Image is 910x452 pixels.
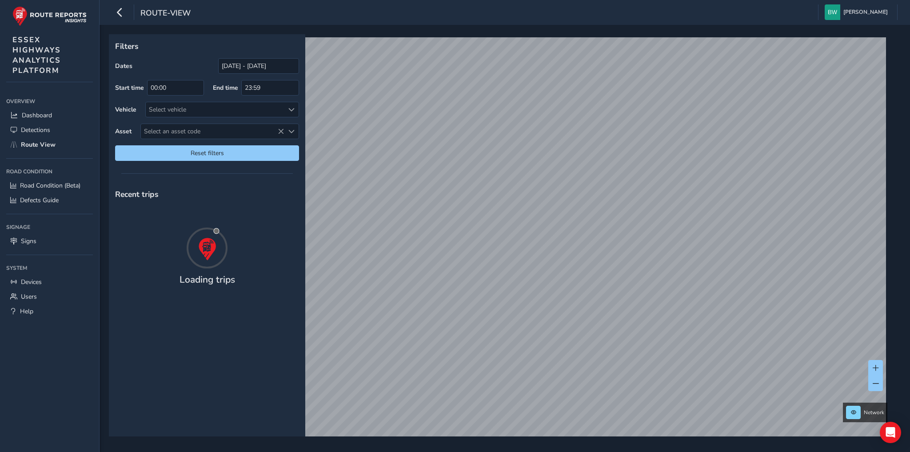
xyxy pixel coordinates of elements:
[284,124,299,139] div: Select an asset code
[6,178,93,193] a: Road Condition (Beta)
[141,124,284,139] span: Select an asset code
[20,181,80,190] span: Road Condition (Beta)
[112,37,886,447] canvas: Map
[6,234,93,248] a: Signs
[20,307,33,316] span: Help
[115,105,136,114] label: Vehicle
[12,6,87,26] img: rr logo
[6,108,93,123] a: Dashboard
[115,127,132,136] label: Asset
[6,95,93,108] div: Overview
[21,292,37,301] span: Users
[140,8,191,20] span: route-view
[864,409,884,416] span: Network
[6,123,93,137] a: Detections
[880,422,901,443] div: Open Intercom Messenger
[825,4,840,20] img: diamond-layout
[115,62,132,70] label: Dates
[180,274,235,285] h4: Loading trips
[6,137,93,152] a: Route View
[122,149,292,157] span: Reset filters
[213,84,238,92] label: End time
[21,237,36,245] span: Signs
[6,193,93,208] a: Defects Guide
[22,111,52,120] span: Dashboard
[825,4,891,20] button: [PERSON_NAME]
[115,40,299,52] p: Filters
[6,220,93,234] div: Signage
[21,140,56,149] span: Route View
[21,126,50,134] span: Detections
[843,4,888,20] span: [PERSON_NAME]
[21,278,42,286] span: Devices
[115,145,299,161] button: Reset filters
[12,35,61,76] span: ESSEX HIGHWAYS ANALYTICS PLATFORM
[6,289,93,304] a: Users
[6,275,93,289] a: Devices
[6,165,93,178] div: Road Condition
[6,304,93,319] a: Help
[115,84,144,92] label: Start time
[115,189,159,200] span: Recent trips
[20,196,59,204] span: Defects Guide
[6,261,93,275] div: System
[146,102,284,117] div: Select vehicle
